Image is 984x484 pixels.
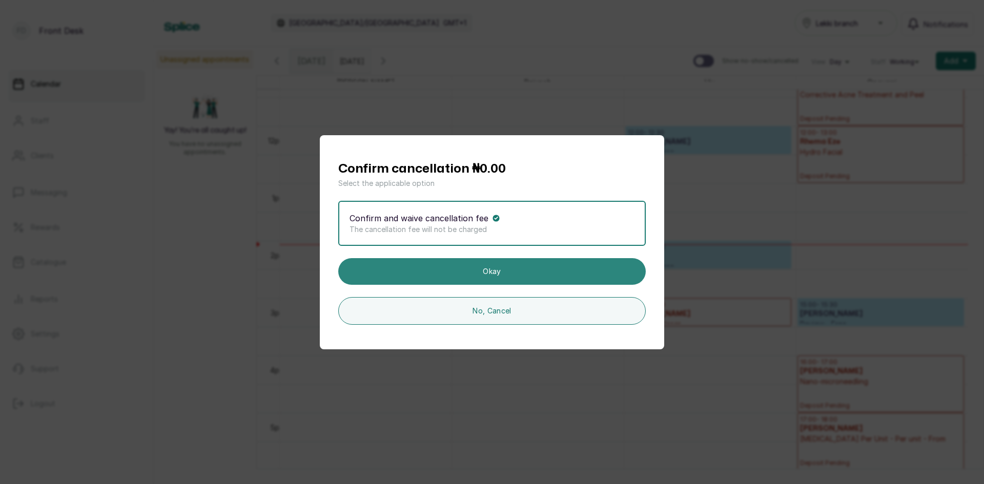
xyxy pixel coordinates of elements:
button: Okay [338,258,646,285]
button: No, Cancel [338,297,646,325]
h1: Confirm cancellation ₦0.00 [338,160,646,178]
p: Confirm and waive cancellation fee [350,212,488,224]
p: Select the applicable option [338,178,646,188]
p: The cancellation fee will not be charged [350,224,634,235]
